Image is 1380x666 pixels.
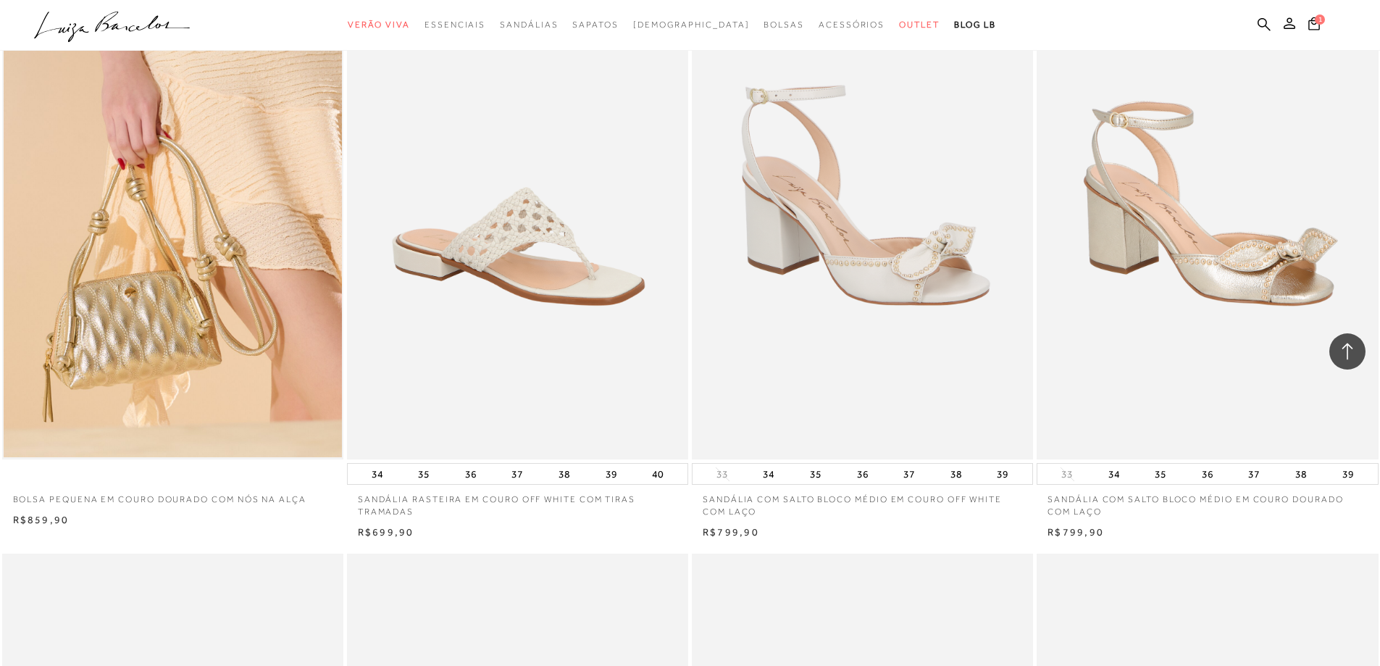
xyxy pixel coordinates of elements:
button: 34 [758,464,779,484]
a: categoryNavScreenReaderText [764,12,804,38]
span: Essenciais [425,20,485,30]
span: Outlet [899,20,940,30]
button: 36 [1197,464,1218,484]
a: categoryNavScreenReaderText [899,12,940,38]
span: Acessórios [819,20,885,30]
button: 38 [1291,464,1311,484]
span: R$859,90 [13,514,70,525]
a: categoryNavScreenReaderText [500,12,558,38]
span: Sapatos [572,20,618,30]
button: 34 [1104,464,1124,484]
button: 36 [461,464,481,484]
a: categoryNavScreenReaderText [572,12,618,38]
button: 33 [712,467,732,481]
span: R$699,90 [358,526,414,538]
span: R$799,90 [1047,526,1104,538]
button: 38 [946,464,966,484]
a: SANDÁLIA COM SALTO BLOCO MÉDIO EM COURO OFF WHITE COM LAÇO [692,485,1033,518]
button: 39 [992,464,1013,484]
span: Verão Viva [348,20,410,30]
a: noSubCategoriesText [633,12,750,38]
a: BLOG LB [954,12,996,38]
button: 36 [853,464,873,484]
span: BLOG LB [954,20,996,30]
button: 35 [1150,464,1171,484]
button: 39 [1338,464,1358,484]
button: 35 [806,464,826,484]
button: 37 [507,464,527,484]
button: 38 [554,464,574,484]
button: 33 [1057,467,1077,481]
button: 37 [1244,464,1264,484]
span: R$799,90 [703,526,759,538]
a: BOLSA PEQUENA EM COURO DOURADO COM NÓS NA ALÇA [2,485,343,506]
button: 34 [367,464,388,484]
button: 1 [1304,16,1324,36]
a: categoryNavScreenReaderText [819,12,885,38]
button: 35 [414,464,434,484]
span: [DEMOGRAPHIC_DATA] [633,20,750,30]
span: 1 [1315,14,1325,25]
button: 37 [899,464,919,484]
a: SANDÁLIA RASTEIRA EM COURO OFF WHITE COM TIRAS TRAMADAS [347,485,688,518]
button: 39 [601,464,622,484]
a: categoryNavScreenReaderText [348,12,410,38]
a: categoryNavScreenReaderText [425,12,485,38]
button: 40 [648,464,668,484]
span: Bolsas [764,20,804,30]
span: Sandálias [500,20,558,30]
a: SANDÁLIA COM SALTO BLOCO MÉDIO EM COURO DOURADO COM LAÇO [1037,485,1378,518]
